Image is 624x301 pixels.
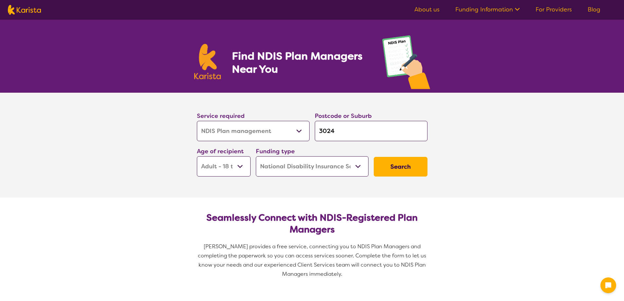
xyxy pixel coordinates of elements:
[536,6,572,13] a: For Providers
[382,35,430,93] img: plan-management
[455,6,520,13] a: Funding Information
[588,6,600,13] a: Blog
[232,49,369,76] h1: Find NDIS Plan Managers Near You
[202,212,422,235] h2: Seamlessly Connect with NDIS-Registered Plan Managers
[198,243,427,277] span: [PERSON_NAME] provides a free service, connecting you to NDIS Plan Managers and completing the pa...
[256,147,295,155] label: Funding type
[197,147,244,155] label: Age of recipient
[197,112,245,120] label: Service required
[8,5,41,15] img: Karista logo
[374,157,427,177] button: Search
[414,6,440,13] a: About us
[315,112,372,120] label: Postcode or Suburb
[194,44,221,79] img: Karista logo
[315,121,427,141] input: Type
